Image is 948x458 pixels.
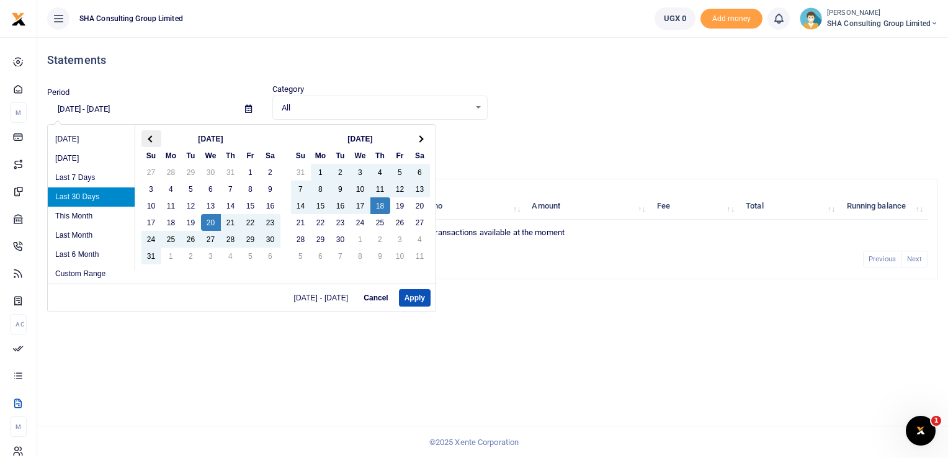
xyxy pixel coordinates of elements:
[370,197,390,214] td: 18
[351,248,370,264] td: 8
[650,7,701,30] li: Wallet ballance
[331,214,351,231] td: 23
[261,248,280,264] td: 6
[48,226,135,245] li: Last Month
[291,231,311,248] td: 28
[11,12,26,27] img: logo-small
[370,214,390,231] td: 25
[181,248,201,264] td: 2
[311,147,331,164] th: Mo
[311,130,410,147] th: [DATE]
[291,248,311,264] td: 5
[48,187,135,207] li: Last 30 Days
[47,53,938,67] h4: Statements
[181,214,201,231] td: 19
[261,181,280,197] td: 9
[739,193,839,220] th: Total: activate to sort column ascending
[161,197,181,214] td: 11
[141,197,161,214] td: 10
[700,9,762,29] span: Add money
[370,164,390,181] td: 4
[141,214,161,231] td: 17
[261,147,280,164] th: Sa
[390,214,410,231] td: 26
[161,130,261,147] th: [DATE]
[525,193,650,220] th: Amount: activate to sort column ascending
[800,7,938,30] a: profile-user [PERSON_NAME] SHA Consulting Group Limited
[331,248,351,264] td: 7
[282,102,470,114] span: All
[141,147,161,164] th: Su
[261,197,280,214] td: 16
[272,83,304,96] label: Category
[351,231,370,248] td: 1
[291,197,311,214] td: 14
[311,181,331,197] td: 8
[181,197,201,214] td: 12
[141,164,161,181] td: 27
[294,294,354,302] span: [DATE] - [DATE]
[48,264,135,284] li: Custom Range
[48,207,135,226] li: This Month
[48,168,135,187] li: Last 7 Days
[47,86,70,99] label: Period
[161,214,181,231] td: 18
[161,147,181,164] th: Mo
[261,231,280,248] td: 30
[399,289,431,307] button: Apply
[11,14,26,23] a: logo-small logo-large logo-large
[291,147,311,164] th: Su
[161,231,181,248] td: 25
[390,164,410,181] td: 5
[311,231,331,248] td: 29
[181,231,201,248] td: 26
[800,7,822,30] img: profile-user
[241,197,261,214] td: 15
[10,416,27,437] li: M
[221,231,241,248] td: 28
[181,181,201,197] td: 5
[331,197,351,214] td: 16
[331,164,351,181] td: 2
[351,197,370,214] td: 17
[201,197,221,214] td: 13
[221,197,241,214] td: 14
[370,147,390,164] th: Th
[221,214,241,231] td: 21
[700,13,762,22] a: Add money
[241,231,261,248] td: 29
[410,214,430,231] td: 27
[358,289,393,307] button: Cancel
[241,248,261,264] td: 5
[201,181,221,197] td: 6
[331,231,351,248] td: 30
[311,214,331,231] td: 22
[331,147,351,164] th: Tu
[291,181,311,197] td: 7
[241,181,261,197] td: 8
[410,197,430,214] td: 20
[827,8,938,19] small: [PERSON_NAME]
[390,197,410,214] td: 19
[410,181,430,197] td: 13
[74,13,188,24] span: SHA Consulting Group Limited
[241,164,261,181] td: 1
[410,231,430,248] td: 4
[221,164,241,181] td: 31
[48,245,135,264] li: Last 6 Month
[370,248,390,264] td: 9
[291,214,311,231] td: 21
[311,164,331,181] td: 1
[201,214,221,231] td: 20
[201,147,221,164] th: We
[10,102,27,123] li: M
[47,135,938,148] p: Download
[370,231,390,248] td: 2
[390,248,410,264] td: 10
[48,130,135,149] li: [DATE]
[261,214,280,231] td: 23
[161,181,181,197] td: 4
[47,99,235,120] input: select period
[839,193,928,220] th: Running balance: activate to sort column ascending
[311,248,331,264] td: 6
